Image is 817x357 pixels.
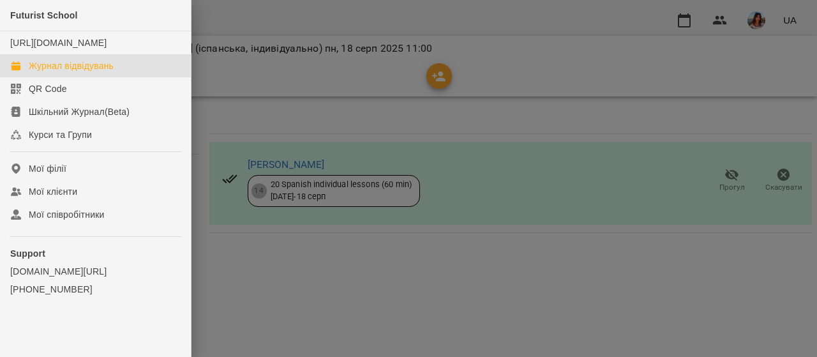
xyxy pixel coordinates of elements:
a: [DOMAIN_NAME][URL] [10,265,181,278]
a: [PHONE_NUMBER] [10,283,181,296]
div: Журнал відвідувань [29,59,114,72]
span: Futurist School [10,10,78,20]
div: Курси та Групи [29,128,92,141]
p: Support [10,247,181,260]
div: Мої співробітники [29,208,105,221]
a: [URL][DOMAIN_NAME] [10,38,107,48]
div: Мої клієнти [29,185,77,198]
div: Шкільний Журнал(Beta) [29,105,130,118]
div: QR Code [29,82,67,95]
div: Мої філії [29,162,66,175]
